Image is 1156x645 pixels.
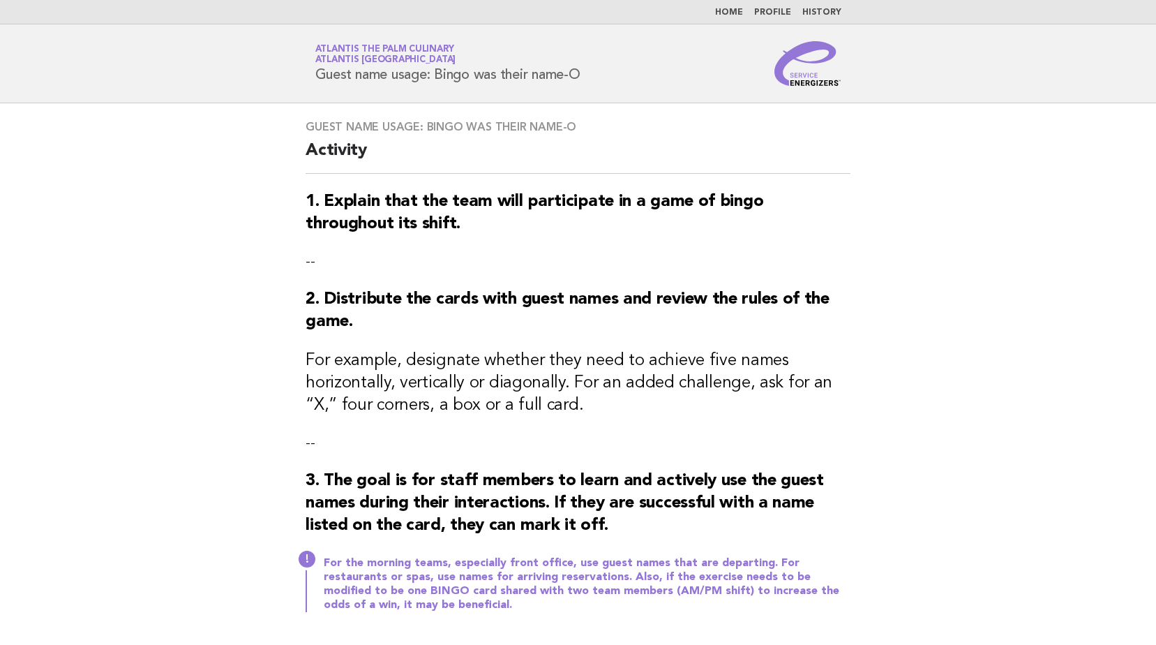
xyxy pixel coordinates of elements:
[306,252,850,272] p: --
[306,291,830,330] strong: 2. Distribute the cards with guest names and review the rules of the game.
[315,56,456,65] span: Atlantis [GEOGRAPHIC_DATA]
[774,41,841,86] img: Service Energizers
[306,140,850,174] h2: Activity
[754,8,791,17] a: Profile
[306,120,850,134] h3: Guest name usage: Bingo was their name-O
[315,45,456,64] a: Atlantis The Palm CulinaryAtlantis [GEOGRAPHIC_DATA]
[306,473,824,534] strong: 3. The goal is for staff members to learn and actively use the guest names during their interacti...
[802,8,841,17] a: History
[715,8,743,17] a: Home
[306,433,850,453] p: --
[315,45,580,82] h1: Guest name usage: Bingo was their name-O
[324,556,850,612] p: For the morning teams, especially front office, use guest names that are departing. For restauran...
[306,193,763,232] strong: 1. Explain that the team will participate in a game of bingo throughout its shift.
[306,350,850,417] h3: For example, designate whether they need to achieve five names horizontally, vertically or diagon...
